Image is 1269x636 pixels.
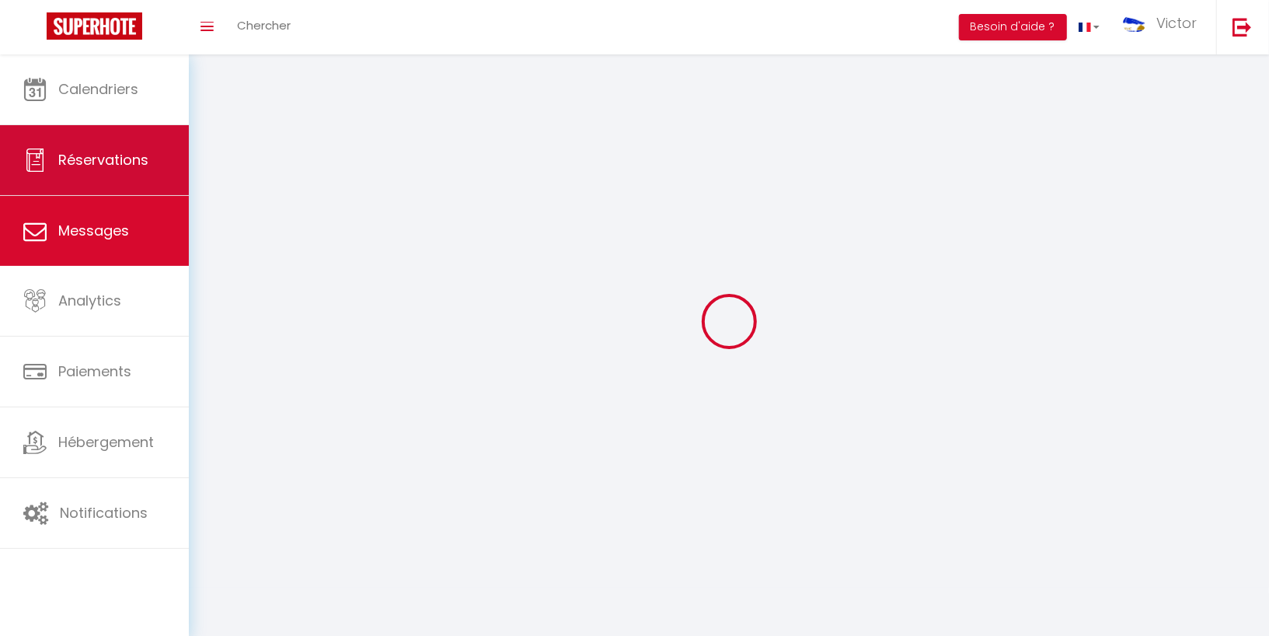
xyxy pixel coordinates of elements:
[58,432,154,452] span: Hébergement
[12,6,59,53] button: Ouvrir le widget de chat LiveChat
[959,14,1067,40] button: Besoin d'aide ?
[58,79,138,99] span: Calendriers
[1123,16,1146,31] img: ...
[1232,17,1252,37] img: logout
[58,221,129,240] span: Messages
[58,150,148,169] span: Réservations
[1156,13,1197,33] span: Victor
[58,291,121,310] span: Analytics
[47,12,142,40] img: Super Booking
[237,17,291,33] span: Chercher
[60,503,148,522] span: Notifications
[58,362,131,381] span: Paiements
